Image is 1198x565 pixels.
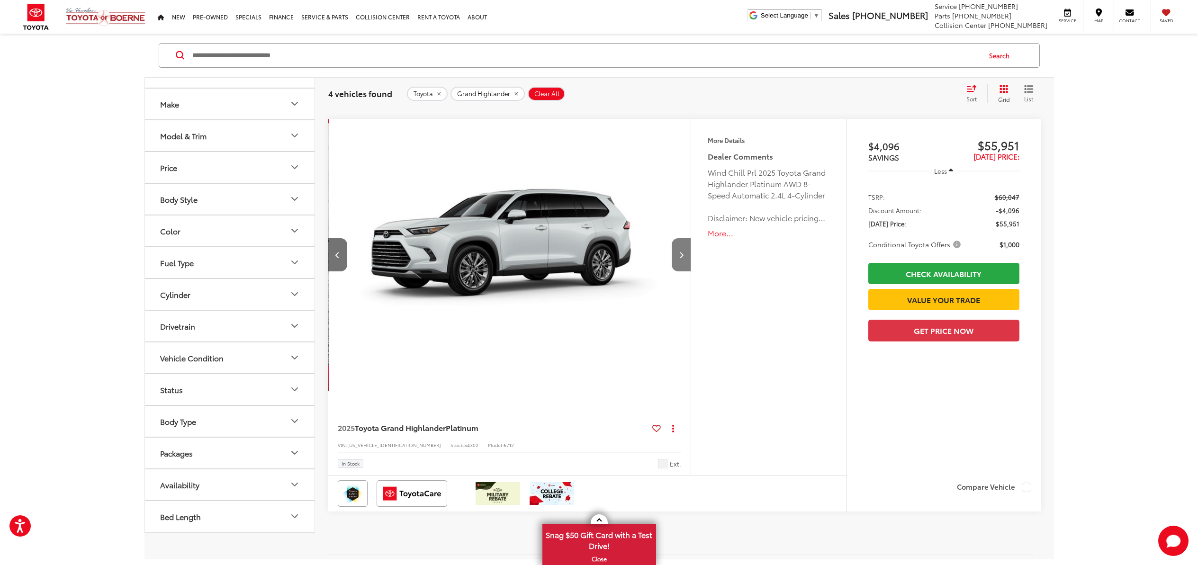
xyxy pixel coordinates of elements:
[347,441,441,448] span: [US_VEHICLE_IDENTIFICATION_NUMBER]
[962,84,987,103] button: Select sort value
[868,320,1019,341] button: Get Price Now
[980,44,1023,67] button: Search
[338,422,355,433] span: 2025
[160,512,201,521] div: Bed Length
[829,9,850,21] span: Sales
[670,459,681,468] span: Ext.
[528,87,565,101] button: Clear All
[476,482,520,505] img: /static/brand-toyota/National_Assets/toyota-military-rebate.jpeg?height=48
[1057,18,1078,24] span: Service
[289,130,300,141] div: Model & Trim
[145,311,315,341] button: DrivetrainDrivetrain
[973,151,1019,161] span: [DATE] Price:
[145,406,315,437] button: Body TypeBody Type
[145,89,315,119] button: MakeMake
[530,482,574,505] img: /static/brand-toyota/National_Assets/toyota-college-grad.jpeg?height=48
[543,525,655,554] span: Snag $50 Gift Card with a Test Drive!
[1000,240,1019,249] span: $1,000
[329,119,693,392] img: 2025 Toyota Grand Highlander Platinum AWD
[289,193,300,205] div: Body Style
[868,192,885,202] span: TSRP:
[708,167,829,224] div: Wind Chill Prl 2025 Toyota Grand Highlander Platinum AWD 8-Speed Automatic 2.4L 4-Cylinder Discla...
[1158,526,1189,556] button: Toggle Chat Window
[868,219,906,228] span: [DATE] Price:
[935,1,957,11] span: Service
[289,415,300,427] div: Body Type
[935,11,950,20] span: Parts
[929,162,958,179] button: Less
[145,120,315,151] button: Model & TrimModel & Trim
[289,384,300,395] div: Status
[672,238,691,271] button: Next image
[145,247,315,278] button: Fuel TypeFuel Type
[329,119,693,391] div: 2025 Toyota Grand Highlander Platinum 1
[1156,18,1177,24] span: Saved
[160,480,199,489] div: Availability
[289,447,300,458] div: Packages
[761,12,820,19] a: Select Language​
[504,441,514,448] span: 6712
[998,95,1010,103] span: Grid
[868,152,899,162] span: SAVINGS
[868,206,921,215] span: Discount Amount:
[952,11,1011,20] span: [PHONE_NUMBER]
[191,44,980,67] input: Search by Make, Model, or Keyword
[145,152,315,183] button: PricePrice
[160,163,177,172] div: Price
[160,322,195,331] div: Drivetrain
[160,226,180,235] div: Color
[289,479,300,490] div: Availability
[160,258,194,267] div: Fuel Type
[160,353,224,362] div: Vehicle Condition
[340,482,366,505] img: Toyota Safety Sense Vic Vaughan Toyota of Boerne Boerne TX
[935,20,986,30] span: Collision Center
[289,257,300,268] div: Fuel Type
[145,438,315,468] button: PackagesPackages
[407,87,448,101] button: remove Toyota
[446,422,478,433] span: Platinum
[450,87,525,101] button: remove Grand%20Highlander
[672,424,674,432] span: dropdown dots
[488,441,504,448] span: Model:
[988,20,1047,30] span: [PHONE_NUMBER]
[145,184,315,215] button: Body StyleBody Style
[868,139,944,153] span: $4,096
[289,161,300,173] div: Price
[761,12,808,19] span: Select Language
[160,131,207,140] div: Model & Trim
[708,228,829,239] button: More...
[65,7,146,27] img: Vic Vaughan Toyota of Boerne
[289,225,300,236] div: Color
[1017,84,1041,103] button: List View
[160,99,179,108] div: Make
[665,420,681,436] button: Actions
[995,192,1019,202] span: $60,047
[145,342,315,373] button: Vehicle ConditionVehicle Condition
[414,90,433,98] span: Toyota
[966,95,977,103] span: Sort
[355,422,446,433] span: Toyota Grand Highlander
[852,9,928,21] span: [PHONE_NUMBER]
[289,288,300,300] div: Cylinder
[145,501,315,532] button: Bed LengthBed Length
[708,151,829,162] h5: Dealer Comments
[450,441,464,448] span: Stock:
[342,461,360,466] span: In Stock
[289,320,300,332] div: Drivetrain
[289,98,300,109] div: Make
[145,469,315,500] button: AvailabilityAvailability
[289,352,300,363] div: Vehicle Condition
[1119,18,1140,24] span: Contact
[464,441,478,448] span: 54302
[289,511,300,522] div: Bed Length
[1024,95,1034,103] span: List
[868,240,964,249] button: Conditional Toyota Offers
[160,385,183,394] div: Status
[329,119,693,391] a: 2025 Toyota Grand Highlander Platinum AWD2025 Toyota Grand Highlander Platinum AWD2025 Toyota Gra...
[338,441,347,448] span: VIN:
[160,417,196,426] div: Body Type
[378,482,445,505] img: ToyotaCare Vic Vaughan Toyota of Boerne Boerne TX
[868,263,1019,284] a: Check Availability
